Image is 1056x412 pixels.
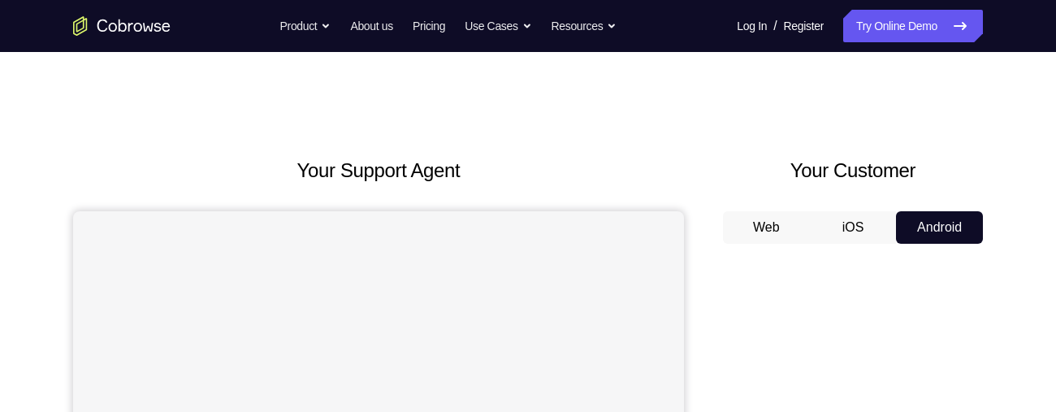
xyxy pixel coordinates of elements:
[413,10,445,42] a: Pricing
[465,10,531,42] button: Use Cases
[773,16,777,36] span: /
[784,10,824,42] a: Register
[896,211,983,244] button: Android
[723,211,810,244] button: Web
[810,211,897,244] button: iOS
[552,10,617,42] button: Resources
[723,156,983,185] h2: Your Customer
[73,16,171,36] a: Go to the home page
[737,10,767,42] a: Log In
[843,10,983,42] a: Try Online Demo
[280,10,331,42] button: Product
[73,156,684,185] h2: Your Support Agent
[350,10,392,42] a: About us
